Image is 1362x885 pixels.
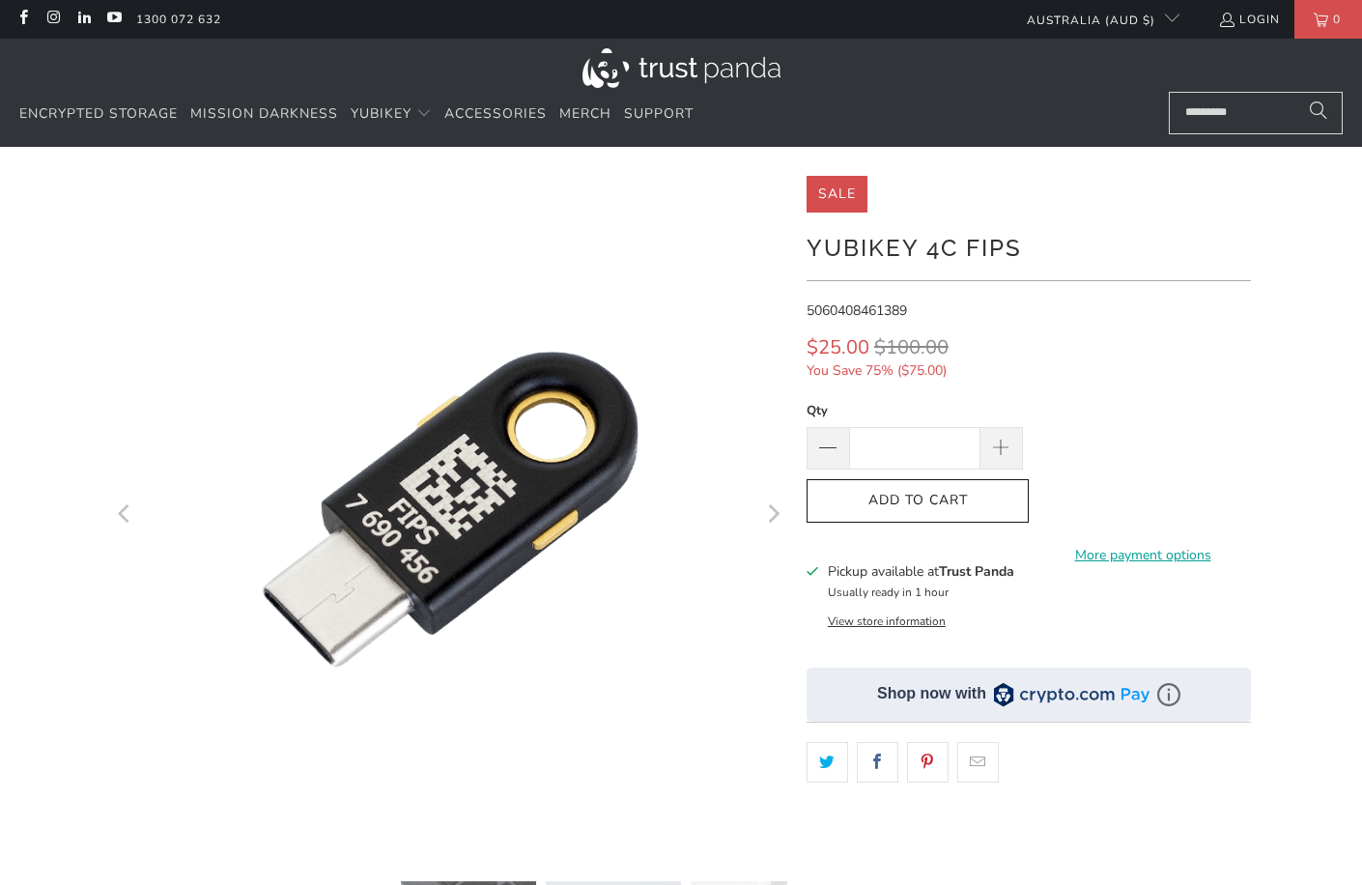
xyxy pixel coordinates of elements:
a: Trust Panda Australia on Instagram [44,12,61,27]
img: Trust Panda Australia [582,48,780,88]
button: View store information [828,614,946,629]
button: Next [757,176,788,852]
h3: Pickup available at [828,561,1014,582]
span: $100.00 [874,334,949,360]
a: Mission Darkness [190,92,338,137]
button: Search [1294,92,1343,134]
summary: YubiKey [351,92,432,137]
h1: YubiKey 4C FIPS [807,227,1251,266]
a: 1300 072 632 [136,9,221,30]
a: Trust Panda Australia on YouTube [105,12,122,27]
span: Support [624,104,694,123]
nav: Translation missing: en.navigation.header.main_nav [19,92,694,137]
input: Search... [1169,92,1343,134]
span: Sale [818,185,856,203]
a: Support [624,92,694,137]
label: Qty [807,400,1023,421]
a: YubiKey 4C FIPS - Trust Panda [111,176,787,852]
a: More payment options [1035,545,1251,566]
b: Trust Panda [939,562,1014,581]
a: Trust Panda Australia on Facebook [14,12,31,27]
a: Encrypted Storage [19,92,178,137]
span: Mission Darkness [190,104,338,123]
span: Merch [559,104,611,123]
span: You Save 75% ( ) [807,360,1093,382]
small: Usually ready in 1 hour [828,585,949,600]
span: 5060408461389 [807,301,907,320]
a: Merch [559,92,611,137]
a: Email this to a friend [957,742,999,783]
a: Share this on Twitter [807,742,848,783]
span: $75.00 [901,361,943,380]
span: Encrypted Storage [19,104,178,123]
span: Accessories [444,104,547,123]
a: Accessories [444,92,547,137]
span: Add to Cart [827,493,1008,509]
a: Share this on Facebook [857,742,898,783]
div: Shop now with [877,683,986,704]
button: Add to Cart [807,479,1029,523]
span: $25.00 [807,334,869,360]
span: YubiKey [351,104,411,123]
a: Share this on Pinterest [907,742,949,783]
a: Trust Panda Australia on LinkedIn [75,12,92,27]
a: Login [1218,9,1280,30]
button: Previous [110,176,141,852]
